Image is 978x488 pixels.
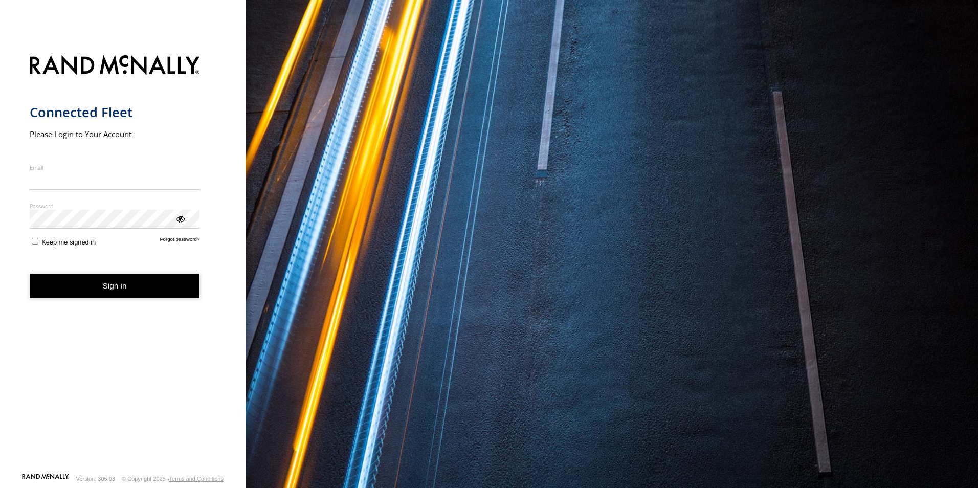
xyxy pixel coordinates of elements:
[30,129,200,139] h2: Please Login to Your Account
[32,238,38,245] input: Keep me signed in
[30,274,200,299] button: Sign in
[30,49,216,473] form: main
[30,53,200,79] img: Rand McNally
[169,476,224,482] a: Terms and Conditions
[175,213,185,224] div: ViewPassword
[76,476,115,482] div: Version: 305.03
[122,476,224,482] div: © Copyright 2025 -
[30,202,200,210] label: Password
[41,238,96,246] span: Keep me signed in
[30,104,200,121] h1: Connected Fleet
[22,474,69,484] a: Visit our Website
[30,164,200,171] label: Email
[160,236,200,246] a: Forgot password?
